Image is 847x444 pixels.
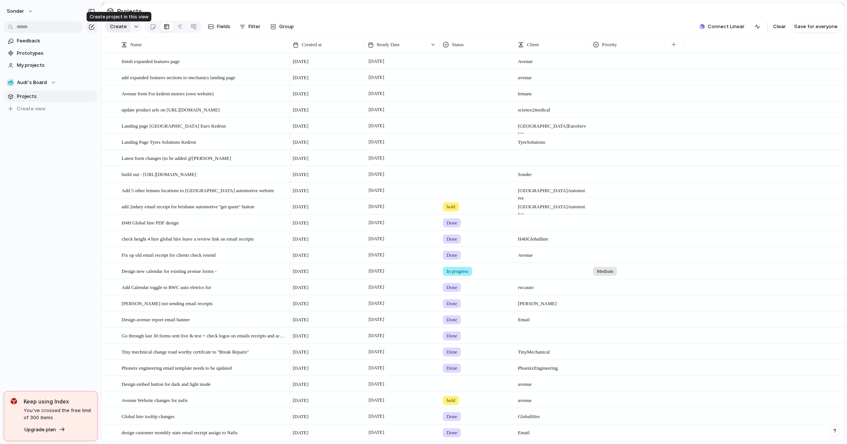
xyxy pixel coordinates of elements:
[122,89,214,98] span: Avenue form For kedron motors (own website)
[367,363,386,372] span: [DATE]
[515,280,589,291] span: rwc auto
[447,413,457,420] span: Done
[293,397,308,404] span: [DATE]
[122,347,249,356] span: Tiny mechnical change road worthy certifcate to ''Break Repairs''
[122,250,216,259] span: Fix up old email receipt for clients check resend
[773,23,786,30] span: Clear
[515,86,589,98] span: lemans
[447,397,455,404] span: hold
[87,12,152,22] div: Create project in this view
[447,348,457,356] span: Done
[447,219,457,227] span: Done
[515,376,589,388] span: avenue
[791,21,841,33] button: Save for everyone
[602,41,617,48] span: Priority
[515,344,589,356] span: Tiny Mechanical
[122,202,254,211] span: add 2ndary email receipt for brisbane automotive ''get quote'' button
[447,316,457,324] span: Done
[367,218,386,227] span: [DATE]
[515,312,589,324] span: Email
[447,203,455,211] span: hold
[367,202,386,211] span: [DATE]
[527,41,539,48] span: Client
[4,77,98,88] button: 🥶Audi's Board
[367,428,386,437] span: [DATE]
[122,315,190,324] span: Design avenue report email banner
[367,137,386,146] span: [DATE]
[515,102,589,114] span: science 2 medical
[17,105,46,113] span: Create view
[515,393,589,404] span: avenue
[794,23,838,30] span: Save for everyone
[217,23,230,30] span: Fields
[122,412,175,420] span: Global hire tooltip changes
[367,347,386,356] span: [DATE]
[293,138,308,146] span: [DATE]
[293,413,308,420] span: [DATE]
[122,234,254,243] span: check height 4 hire global hire leave a review link on email receipts
[367,250,386,259] span: [DATE]
[122,170,196,178] span: build out - [URL][DOMAIN_NAME]
[279,23,294,30] span: Group
[122,105,220,114] span: update product urls on [URL][DOMAIN_NAME]
[4,60,98,71] a: My projects
[515,167,589,178] span: Sonder
[110,23,127,30] span: Create
[17,62,95,69] span: My projects
[367,331,386,340] span: [DATE]
[24,407,91,421] span: You've crossed the free limit of 300 items
[515,183,589,202] span: [GEOGRAPHIC_DATA] Automotive
[293,122,308,130] span: [DATE]
[4,35,98,47] a: Feedback
[293,203,308,211] span: [DATE]
[515,231,589,243] span: H4H Global hire
[293,235,308,243] span: [DATE]
[293,251,308,259] span: [DATE]
[367,170,386,179] span: [DATE]
[367,234,386,243] span: [DATE]
[293,171,308,178] span: [DATE]
[367,154,386,163] span: [DATE]
[122,299,213,307] span: [PERSON_NAME] not sending email receipts
[293,300,308,307] span: [DATE]
[4,103,98,114] button: Create view
[4,48,98,59] a: Prototypes
[770,21,789,33] button: Clear
[447,364,457,372] span: Done
[122,396,188,404] span: Avenue Website changes for nafis
[17,50,95,57] span: Prototypes
[17,79,47,86] span: Audi's Board
[367,266,386,275] span: [DATE]
[515,199,589,218] span: [GEOGRAPHIC_DATA] Automotive
[293,90,308,98] span: [DATE]
[515,118,589,137] span: [GEOGRAPHIC_DATA] Euro Service
[266,21,298,33] button: Group
[515,247,589,259] span: Avenue
[293,187,308,194] span: [DATE]
[122,73,235,81] span: add expanded features sections to mechanics landing page
[293,316,308,324] span: [DATE]
[447,268,468,275] span: In progress
[293,58,308,65] span: [DATE]
[597,268,613,275] span: Medium
[122,379,211,388] span: Design embed button for dark and light mode
[302,41,322,48] span: Created at
[377,41,400,48] span: Ready Date
[293,219,308,227] span: [DATE]
[248,23,260,30] span: Filter
[205,21,233,33] button: Fields
[293,332,308,340] span: [DATE]
[367,412,386,421] span: [DATE]
[7,79,14,86] div: 🥶
[3,5,37,17] button: sonder
[236,21,263,33] button: Filter
[367,186,386,195] span: [DATE]
[130,41,142,48] span: Name
[122,121,226,130] span: Landing page [GEOGRAPHIC_DATA] Euro Kedron
[293,381,308,388] span: [DATE]
[4,91,98,102] a: Projects
[447,429,457,436] span: Done
[122,57,180,65] span: finish expanded features page
[447,235,457,243] span: Done
[447,251,457,259] span: Done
